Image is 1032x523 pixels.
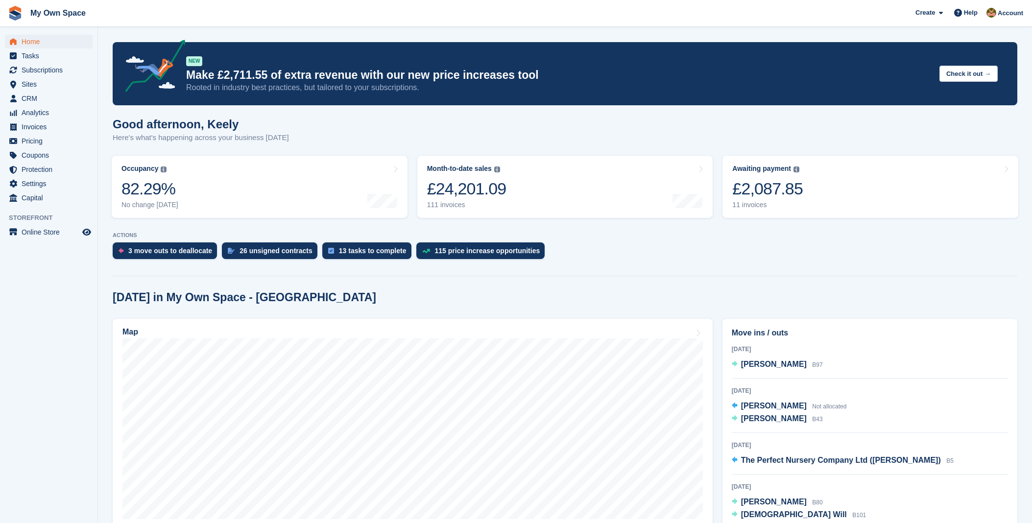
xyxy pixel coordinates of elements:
a: [PERSON_NAME] B80 [732,496,823,509]
div: [DATE] [732,441,1008,450]
span: B97 [812,361,822,368]
div: [DATE] [732,482,1008,491]
img: price-adjustments-announcement-icon-8257ccfd72463d97f412b2fc003d46551f7dbcb40ab6d574587a9cd5c0d94... [117,40,186,95]
span: Analytics [22,106,80,119]
p: Here's what's happening across your business [DATE] [113,132,289,143]
div: [DATE] [732,386,1008,395]
a: menu [5,77,93,91]
span: CRM [22,92,80,105]
div: 115 price increase opportunities [435,247,540,255]
a: [PERSON_NAME] B97 [732,358,823,371]
span: Pricing [22,134,80,148]
span: [DEMOGRAPHIC_DATA] Will [741,510,847,519]
span: The Perfect Nursery Company Ltd ([PERSON_NAME]) [741,456,941,464]
span: B43 [812,416,822,423]
a: My Own Space [26,5,90,21]
p: ACTIONS [113,232,1017,238]
a: menu [5,163,93,176]
div: 111 invoices [427,201,506,209]
div: Awaiting payment [732,165,791,173]
a: Occupancy 82.29% No change [DATE] [112,156,408,218]
h2: Move ins / outs [732,327,1008,339]
a: menu [5,225,93,239]
span: B5 [946,457,954,464]
span: Account [998,8,1023,18]
span: Protection [22,163,80,176]
div: NEW [186,56,202,66]
a: menu [5,35,93,48]
img: Keely Collin [986,8,996,18]
a: The Perfect Nursery Company Ltd ([PERSON_NAME]) B5 [732,454,954,467]
button: Check it out → [939,66,998,82]
a: menu [5,177,93,190]
img: move_outs_to_deallocate_icon-f764333ba52eb49d3ac5e1228854f67142a1ed5810a6f6cc68b1a99e826820c5.svg [119,248,123,254]
div: Occupancy [121,165,158,173]
div: No change [DATE] [121,201,178,209]
img: price_increase_opportunities-93ffe204e8149a01c8c9dc8f82e8f89637d9d84a8eef4429ea346261dce0b2c0.svg [422,249,430,253]
a: menu [5,191,93,205]
div: 82.29% [121,179,178,199]
a: 13 tasks to complete [322,242,416,264]
span: [PERSON_NAME] [741,360,807,368]
span: Online Store [22,225,80,239]
p: Make £2,711.55 of extra revenue with our new price increases tool [186,68,932,82]
img: stora-icon-8386f47178a22dfd0bd8f6a31ec36ba5ce8667c1dd55bd0f319d3a0aa187defe.svg [8,6,23,21]
img: task-75834270c22a3079a89374b754ae025e5fb1db73e45f91037f5363f120a921f8.svg [328,248,334,254]
a: menu [5,148,93,162]
span: Storefront [9,213,97,223]
p: Rooted in industry best practices, but tailored to your subscriptions. [186,82,932,93]
span: Invoices [22,120,80,134]
div: 11 invoices [732,201,803,209]
img: contract_signature_icon-13c848040528278c33f63329250d36e43548de30e8caae1d1a13099fd9432cc5.svg [228,248,235,254]
span: Settings [22,177,80,190]
div: £24,201.09 [427,179,506,199]
div: [DATE] [732,345,1008,354]
img: icon-info-grey-7440780725fd019a000dd9b08b2336e03edf1995a4989e88bcd33f0948082b44.svg [793,166,799,172]
div: 13 tasks to complete [339,247,407,255]
span: [PERSON_NAME] [741,402,807,410]
a: 26 unsigned contracts [222,242,322,264]
a: menu [5,63,93,77]
span: Not allocated [812,403,846,410]
a: menu [5,134,93,148]
a: Preview store [81,226,93,238]
span: Subscriptions [22,63,80,77]
h1: Good afternoon, Keely [113,118,289,131]
span: [PERSON_NAME] [741,414,807,423]
span: [PERSON_NAME] [741,498,807,506]
a: Month-to-date sales £24,201.09 111 invoices [417,156,713,218]
span: B101 [852,512,866,519]
a: 115 price increase opportunities [416,242,550,264]
div: £2,087.85 [732,179,803,199]
span: Home [22,35,80,48]
a: menu [5,92,93,105]
span: Capital [22,191,80,205]
span: Coupons [22,148,80,162]
div: Month-to-date sales [427,165,492,173]
a: 3 move outs to deallocate [113,242,222,264]
a: menu [5,49,93,63]
div: 26 unsigned contracts [240,247,312,255]
h2: Map [122,328,138,336]
span: Sites [22,77,80,91]
h2: [DATE] in My Own Space - [GEOGRAPHIC_DATA] [113,291,376,304]
div: 3 move outs to deallocate [128,247,212,255]
a: [PERSON_NAME] Not allocated [732,400,847,413]
img: icon-info-grey-7440780725fd019a000dd9b08b2336e03edf1995a4989e88bcd33f0948082b44.svg [161,166,167,172]
a: Awaiting payment £2,087.85 11 invoices [722,156,1018,218]
a: [PERSON_NAME] B43 [732,413,823,426]
span: Tasks [22,49,80,63]
span: Create [915,8,935,18]
a: menu [5,106,93,119]
a: [DEMOGRAPHIC_DATA] Will B101 [732,509,866,522]
img: icon-info-grey-7440780725fd019a000dd9b08b2336e03edf1995a4989e88bcd33f0948082b44.svg [494,166,500,172]
span: B80 [812,499,822,506]
span: Help [964,8,978,18]
a: menu [5,120,93,134]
